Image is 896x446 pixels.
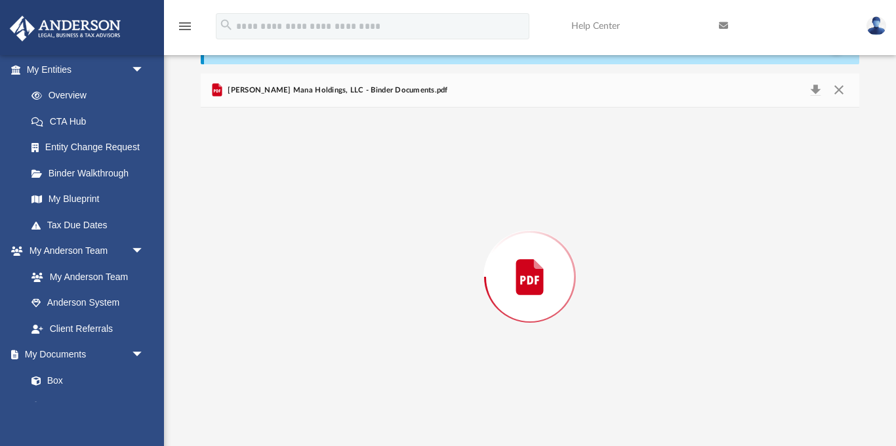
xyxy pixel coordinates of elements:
i: search [219,18,234,32]
button: Download [804,81,827,100]
a: Client Referrals [18,315,157,342]
a: Overview [18,83,164,109]
a: menu [177,25,193,34]
a: My Blueprint [18,186,157,213]
span: arrow_drop_down [131,56,157,83]
img: User Pic [866,16,886,35]
a: My Anderson Teamarrow_drop_down [9,238,157,264]
button: Close [827,81,851,100]
a: Meeting Minutes [18,394,157,420]
a: My Anderson Team [18,264,151,290]
i: menu [177,18,193,34]
span: arrow_drop_down [131,342,157,369]
a: Binder Walkthrough [18,160,164,186]
a: My Documentsarrow_drop_down [9,342,157,368]
a: Entity Change Request [18,134,164,161]
span: arrow_drop_down [131,238,157,265]
a: Tax Due Dates [18,212,164,238]
a: Box [18,367,151,394]
span: [PERSON_NAME] Mana Holdings, LLC - Binder Documents.pdf [225,85,448,96]
img: Anderson Advisors Platinum Portal [6,16,125,41]
a: Anderson System [18,290,157,316]
a: My Entitiesarrow_drop_down [9,56,164,83]
a: CTA Hub [18,108,164,134]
